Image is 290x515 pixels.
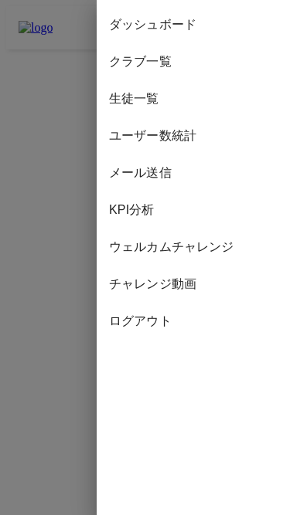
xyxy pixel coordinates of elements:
div: ウェルカムチャレンジ [97,229,290,266]
span: ログアウト [109,312,278,330]
div: チャレンジ動画 [97,266,290,303]
span: メール送信 [109,164,278,182]
span: ウェルカムチャレンジ [109,238,278,256]
span: クラブ一覧 [109,53,278,71]
span: チャレンジ動画 [109,275,278,293]
div: メール送信 [97,154,290,191]
div: 生徒一覧 [97,80,290,117]
div: ダッシュボード [97,6,290,43]
div: ログアウト [97,303,290,340]
div: KPI分析 [97,191,290,229]
div: クラブ一覧 [97,43,290,80]
span: 生徒一覧 [109,90,278,108]
div: ユーザー数統計 [97,117,290,154]
span: ダッシュボード [109,15,278,34]
span: KPI分析 [109,201,278,219]
span: ユーザー数統計 [109,127,278,145]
